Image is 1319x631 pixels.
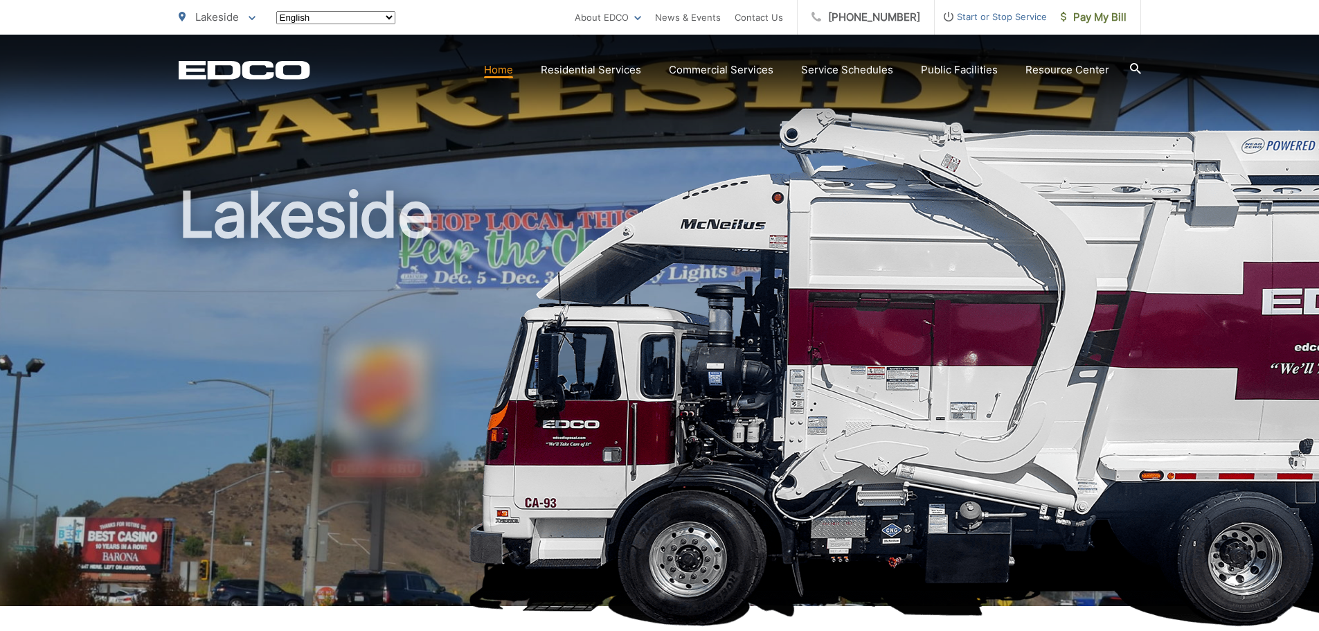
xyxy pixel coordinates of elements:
a: Residential Services [541,62,641,78]
select: Select a language [276,11,395,24]
h1: Lakeside [179,180,1141,619]
a: Service Schedules [801,62,893,78]
a: Commercial Services [669,62,773,78]
a: Public Facilities [921,62,998,78]
a: Contact Us [735,9,783,26]
a: News & Events [655,9,721,26]
a: EDCD logo. Return to the homepage. [179,60,310,80]
a: Resource Center [1025,62,1109,78]
a: Home [484,62,513,78]
span: Pay My Bill [1061,9,1127,26]
span: Lakeside [195,10,239,24]
a: About EDCO [575,9,641,26]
